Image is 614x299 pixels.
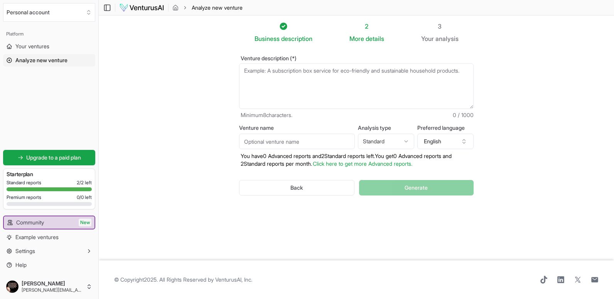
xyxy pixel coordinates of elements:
div: 3 [421,22,459,31]
span: © Copyright 2025 . All Rights Reserved by . [114,276,252,284]
button: English [417,134,474,149]
span: description [281,35,312,42]
label: Analysis type [358,125,414,131]
a: Upgrade to a paid plan [3,150,95,165]
button: Select an organization [3,3,95,22]
span: 0 / 0 left [77,194,92,200]
a: Your ventures [3,40,95,53]
a: Example ventures [3,231,95,243]
span: Analyze new venture [15,56,67,64]
a: VenturusAI, Inc [215,276,251,283]
p: You have 0 Advanced reports and 2 Standard reports left. Y ou get 0 Advanced reports and 2 Standa... [239,152,474,168]
span: Business [255,34,280,43]
span: analysis [435,35,459,42]
span: Help [15,261,27,269]
span: Premium reports [7,194,41,200]
a: Click here to get more Advanced reports. [313,160,412,167]
span: More [349,34,364,43]
span: 2 / 2 left [77,180,92,186]
a: CommunityNew [4,216,94,229]
span: Settings [15,247,35,255]
span: New [79,219,91,226]
div: Platform [3,28,95,40]
label: Venture description (*) [239,56,474,61]
h3: Starter plan [7,170,92,178]
img: logo [119,3,164,12]
span: Minimum 8 characters. [241,111,292,119]
span: Community [16,219,44,226]
span: Your [421,34,434,43]
label: Venture name [239,125,355,131]
span: Analyze new venture [192,4,243,12]
span: [PERSON_NAME] [22,280,83,287]
span: Example ventures [15,233,59,241]
span: Upgrade to a paid plan [26,154,81,161]
span: Your ventures [15,42,49,50]
span: Standard reports [7,180,41,186]
span: [PERSON_NAME][EMAIL_ADDRESS][PERSON_NAME][DOMAIN_NAME] [22,287,83,293]
button: Settings [3,245,95,257]
button: Back [239,180,354,195]
div: 2 [349,22,384,31]
input: Optional venture name [239,134,355,149]
img: ACg8ocJ-hyCa00VWt6NPQVgtB8wOSuBFfbRv0UfHlJts7VtKe15IQaU=s96-c [6,280,19,293]
span: details [366,35,384,42]
a: Analyze new venture [3,54,95,66]
button: [PERSON_NAME][PERSON_NAME][EMAIL_ADDRESS][PERSON_NAME][DOMAIN_NAME] [3,277,95,296]
nav: breadcrumb [172,4,243,12]
label: Preferred language [417,125,474,131]
span: 0 / 1000 [453,111,474,119]
a: Help [3,259,95,271]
